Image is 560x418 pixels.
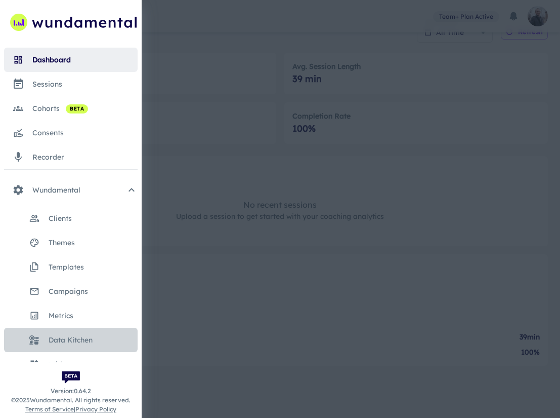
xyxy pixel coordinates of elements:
[32,79,138,90] div: sessions
[32,54,138,65] div: Dashboard
[25,405,74,413] a: Terms of Service
[4,206,138,231] a: clients
[4,279,138,303] a: campaigns
[32,127,138,138] div: consents
[49,237,138,248] span: themes
[4,145,138,169] a: recorder
[32,151,138,163] div: recorder
[25,405,116,414] span: |
[51,387,91,396] span: Version: 0.64.2
[75,405,116,413] a: Privacy Policy
[4,48,138,72] a: Dashboard
[4,178,138,202] div: Wundamental
[4,121,138,145] a: consents
[4,255,138,279] a: templates
[49,261,138,273] span: templates
[11,396,131,405] span: © 2025 Wundamental. All rights reserved.
[49,213,138,224] span: clients
[49,359,138,370] span: widgets
[49,334,138,346] span: Data Kitchen
[66,105,88,113] span: beta
[32,103,138,114] div: cohorts
[4,328,138,352] a: Data Kitchen
[4,303,138,328] a: metrics
[4,96,138,121] a: cohorts beta
[49,286,138,297] span: campaigns
[49,310,138,321] span: metrics
[4,352,138,376] a: widgets
[4,231,138,255] a: themes
[4,72,138,96] a: sessions
[32,184,125,196] span: Wundamental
